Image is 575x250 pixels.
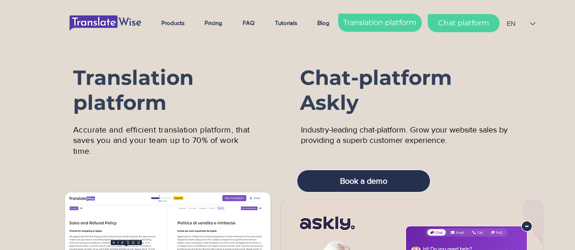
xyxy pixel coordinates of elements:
[300,65,452,115] span: Chat-platform Askly
[270,12,302,34] p: Tutorials
[268,12,310,34] a: Tutorials
[500,14,542,34] div: Language Selector: English
[343,18,416,28] span: Translation platform
[70,15,141,31] img: UUS_logo_TW.png
[340,176,387,187] span: Book a demo
[507,19,515,29] div: EN
[297,170,430,192] a: Book a demo
[198,12,236,34] a: Pricing
[157,12,189,34] p: Products
[73,65,194,115] span: Translation platform
[313,12,334,34] p: Blog
[310,12,342,34] a: Blog
[238,12,259,34] p: FAQ
[236,12,268,34] a: FAQ
[301,125,508,145] span: Industry-leading chat-platform. Grow your website sales by providing a superb customer experience.
[428,14,500,32] a: Chat platform
[338,14,422,32] a: Translation platform
[155,12,198,34] a: Products
[73,125,250,156] span: Accurate and efficient translation platform, that saves you and your team up to 70% of work time.
[155,12,342,34] nav: Site
[200,12,227,34] p: Pricing
[438,18,489,28] span: Chat platform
